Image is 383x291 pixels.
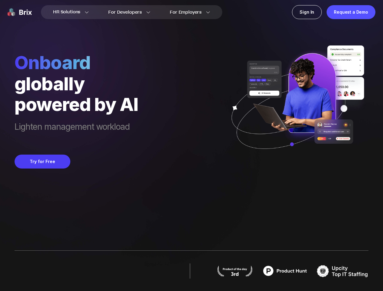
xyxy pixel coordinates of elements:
a: Sign In [292,5,322,19]
div: English Speaker [66,269,112,276]
span: 2 [15,255,22,268]
div: Screening duration [15,269,61,276]
span: hr+ [22,259,61,272]
span: % [131,259,163,272]
span: For Developers [108,9,142,15]
div: globally [15,73,138,94]
span: 63 [117,255,131,268]
img: product hunt badge [217,266,253,276]
div: powered by AI [15,94,138,115]
img: product hunt badge [259,263,311,279]
a: Request a Demo [327,5,375,19]
img: TOP IT STAFFING [317,263,368,279]
div: F500 [117,269,163,276]
img: ai generate [224,45,368,162]
span: % [79,259,112,272]
span: For Employers [170,9,202,15]
span: 75 [66,255,79,268]
span: Onboard [15,52,138,73]
span: HR Solutions [53,7,80,17]
span: Lighten management workload [15,122,138,142]
button: Try for Free [15,155,70,169]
